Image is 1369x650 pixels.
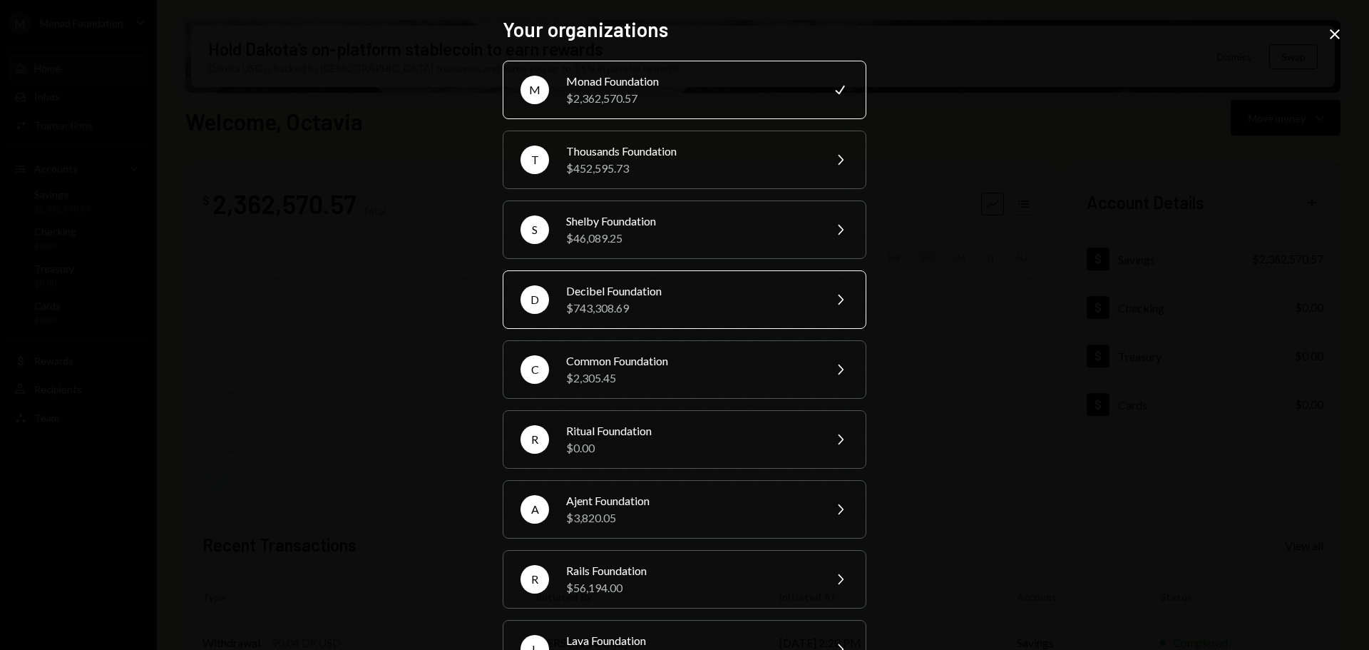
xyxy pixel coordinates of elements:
[521,425,549,454] div: R
[566,422,814,440] div: Ritual Foundation
[566,230,814,247] div: $46,089.25
[566,352,814,370] div: Common Foundation
[503,61,866,119] button: MMonad Foundation$2,362,570.57
[521,285,549,314] div: D
[521,146,549,174] div: T
[566,509,814,527] div: $3,820.05
[566,370,814,387] div: $2,305.45
[566,562,814,579] div: Rails Foundation
[566,73,814,90] div: Monad Foundation
[566,90,814,107] div: $2,362,570.57
[566,143,814,160] div: Thousands Foundation
[521,76,549,104] div: M
[566,492,814,509] div: Ajent Foundation
[503,340,866,399] button: CCommon Foundation$2,305.45
[566,632,814,649] div: Lava Foundation
[521,495,549,524] div: A
[521,355,549,384] div: C
[503,270,866,329] button: DDecibel Foundation$743,308.69
[566,213,814,230] div: Shelby Foundation
[566,300,814,317] div: $743,308.69
[566,160,814,177] div: $452,595.73
[503,550,866,609] button: RRails Foundation$56,194.00
[503,16,866,44] h2: Your organizations
[503,200,866,259] button: SShelby Foundation$46,089.25
[503,131,866,189] button: TThousands Foundation$452,595.73
[521,215,549,244] div: S
[566,579,814,596] div: $56,194.00
[503,480,866,539] button: AAjent Foundation$3,820.05
[566,440,814,457] div: $0.00
[503,410,866,469] button: RRitual Foundation$0.00
[521,565,549,594] div: R
[566,283,814,300] div: Decibel Foundation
